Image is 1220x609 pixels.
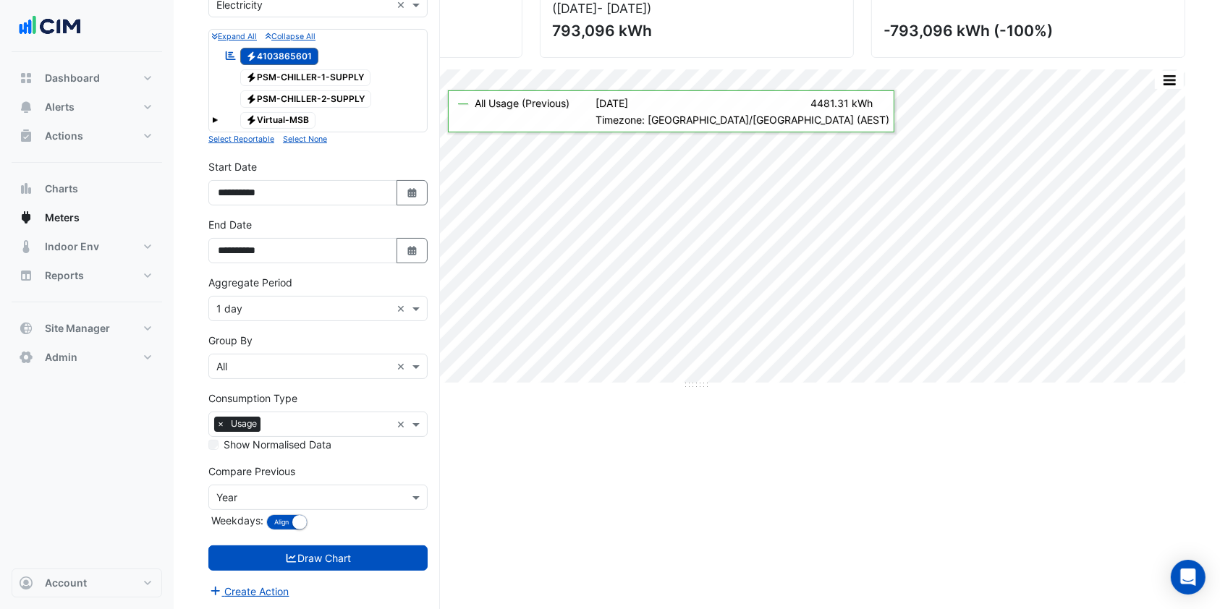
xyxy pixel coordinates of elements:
div: 793,096 kWh [552,22,839,40]
button: Indoor Env [12,232,162,261]
button: Collapse All [266,30,315,43]
app-icon: Actions [19,129,33,143]
img: Company Logo [17,12,82,41]
app-icon: Alerts [19,100,33,114]
small: Expand All [212,32,257,41]
label: Group By [208,333,253,348]
span: Charts [45,182,78,196]
button: Dashboard [12,64,162,93]
button: Actions [12,122,162,150]
app-icon: Meters [19,210,33,225]
div: -793,096 kWh (-100%) [884,22,1170,40]
span: Actions [45,129,83,143]
button: Alerts [12,93,162,122]
app-icon: Indoor Env [19,239,33,254]
label: Start Date [208,159,257,174]
app-icon: Charts [19,182,33,196]
button: Expand All [212,30,257,43]
fa-icon: Select Date [406,187,419,199]
app-icon: Admin [19,350,33,365]
fa-icon: Reportable [224,49,237,61]
app-icon: Dashboard [19,71,33,85]
label: End Date [208,217,252,232]
label: Aggregate Period [208,275,292,290]
span: Indoor Env [45,239,99,254]
button: Reports [12,261,162,290]
span: Admin [45,350,77,365]
small: Select None [283,135,327,144]
button: Select None [283,132,327,145]
span: Meters [45,210,80,225]
button: Create Action [208,583,290,600]
button: More Options [1155,71,1184,89]
div: ([DATE] ) [552,1,842,16]
label: Weekdays: [208,513,263,528]
app-icon: Site Manager [19,321,33,336]
span: - [DATE] [597,1,647,16]
span: PSM-CHILLER-2-SUPPLY [240,90,372,108]
fa-icon: Electricity [246,115,257,126]
small: Select Reportable [208,135,274,144]
span: Alerts [45,100,75,114]
fa-icon: Electricity [246,72,257,83]
span: Clear [397,359,409,374]
span: PSM-CHILLER-1-SUPPLY [240,69,371,87]
span: Clear [397,417,409,432]
span: Reports [45,268,84,283]
button: Account [12,568,162,597]
span: Site Manager [45,321,110,336]
span: Usage [227,417,260,431]
fa-icon: Electricity [246,93,257,104]
fa-icon: Select Date [406,244,419,257]
button: Site Manager [12,314,162,343]
button: Select Reportable [208,132,274,145]
button: Draw Chart [208,545,428,571]
fa-icon: Electricity [246,51,257,61]
label: Compare Previous [208,464,295,479]
button: Admin [12,343,162,372]
span: 4103865601 [240,48,319,65]
span: Clear [397,301,409,316]
button: Meters [12,203,162,232]
span: Virtual-MSB [240,112,316,129]
label: Show Normalised Data [224,437,331,452]
label: Consumption Type [208,391,297,406]
app-icon: Reports [19,268,33,283]
button: Charts [12,174,162,203]
span: × [214,417,227,431]
span: Account [45,576,87,590]
span: Dashboard [45,71,100,85]
div: Open Intercom Messenger [1171,560,1206,595]
small: Collapse All [266,32,315,41]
